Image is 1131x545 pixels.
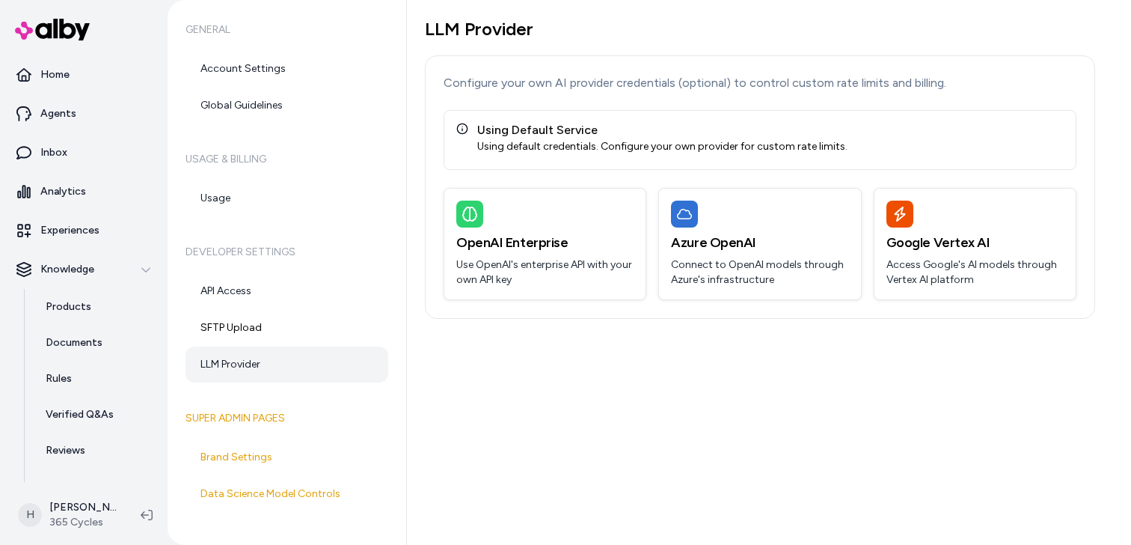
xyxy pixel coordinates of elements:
p: Survey Questions [46,479,132,494]
p: Agents [40,106,76,121]
a: Data Science Model Controls [186,476,388,512]
a: Analytics [6,174,162,210]
p: Reviews [46,443,85,458]
p: Rules [46,371,72,386]
a: Global Guidelines [186,88,388,124]
span: H [18,503,42,527]
p: Configure your own AI provider credentials (optional) to control custom rate limits and billing. [444,74,1076,92]
button: H[PERSON_NAME]365 Cycles [9,491,129,539]
div: Using default credentials. Configure your own provider for custom rate limits. [477,139,848,154]
h3: Google Vertex AI [886,232,1064,253]
a: Usage [186,180,388,216]
h6: General [186,9,388,51]
a: Inbox [6,135,162,171]
h3: Azure OpenAI [671,232,848,253]
a: Home [6,57,162,93]
a: Verified Q&As [31,397,162,433]
a: Brand Settings [186,439,388,475]
a: Experiences [6,213,162,249]
a: Survey Questions [31,469,162,505]
p: Access Google's AI models through Vertex AI platform [886,258,1064,287]
button: Knowledge [6,252,162,287]
p: Products [46,299,91,314]
a: Rules [31,361,162,397]
h6: Super Admin Pages [186,398,388,439]
a: Documents [31,325,162,361]
h6: Usage & Billing [186,138,388,180]
a: Products [31,289,162,325]
a: Account Settings [186,51,388,87]
h6: Developer Settings [186,231,388,273]
a: LLM Provider [186,347,388,383]
p: Verified Q&As [46,407,114,422]
p: Connect to OpenAI models through Azure's infrastructure [671,258,848,287]
p: Documents [46,335,102,350]
a: API Access [186,273,388,309]
p: Inbox [40,145,67,160]
p: Analytics [40,184,86,199]
p: Experiences [40,223,99,238]
p: [PERSON_NAME] [49,500,117,515]
p: Home [40,67,70,82]
span: 365 Cycles [49,515,117,530]
h3: OpenAI Enterprise [456,232,634,253]
div: Using Default Service [477,121,848,139]
a: SFTP Upload [186,310,388,346]
a: Reviews [31,433,162,469]
p: Knowledge [40,262,94,277]
a: Agents [6,96,162,132]
p: Use OpenAI's enterprise API with your own API key [456,258,634,287]
img: alby Logo [15,19,90,40]
h1: LLM Provider [425,18,1095,40]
